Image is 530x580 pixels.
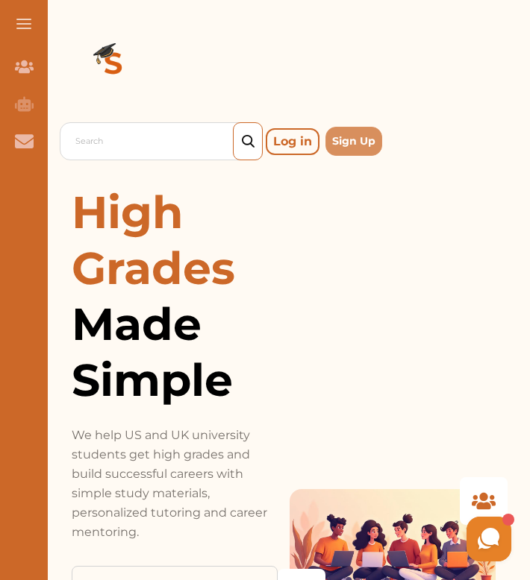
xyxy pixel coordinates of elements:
[60,12,167,119] img: Logo
[72,426,278,542] p: We help US and UK university students get high grades and build successful careers with simple st...
[266,128,319,155] p: Log in
[72,185,235,295] span: High Grades
[242,135,255,148] img: search_icon
[325,127,382,156] button: Sign Up
[172,513,515,565] iframe: HelpCrunch
[72,296,278,408] span: Made Simple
